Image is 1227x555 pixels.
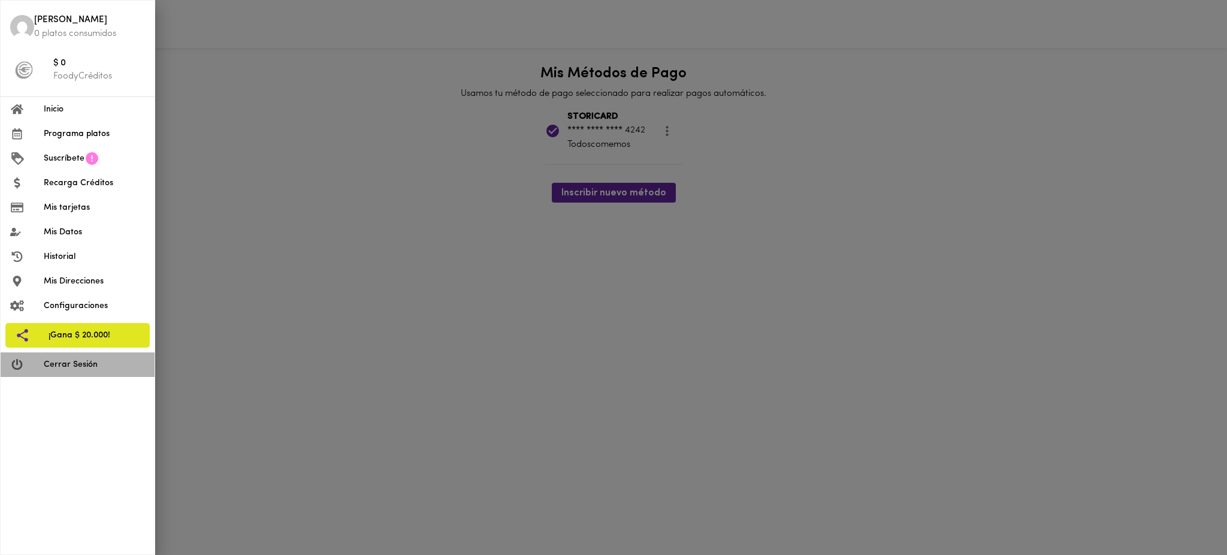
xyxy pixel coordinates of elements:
[44,177,145,189] span: Recarga Créditos
[44,300,145,312] span: Configuraciones
[44,201,145,214] span: Mis tarjetas
[34,28,145,40] p: 0 platos consumidos
[44,103,145,116] span: Inicio
[49,329,140,342] span: ¡Gana $ 20.000!
[44,358,145,371] span: Cerrar Sesión
[1158,485,1215,543] iframe: Messagebird Livechat Widget
[53,57,145,71] span: $ 0
[44,128,145,140] span: Programa platos
[44,152,84,165] span: Suscríbete
[44,226,145,239] span: Mis Datos
[34,14,145,28] span: [PERSON_NAME]
[53,70,145,83] p: FoodyCréditos
[44,275,145,288] span: Mis Direcciones
[44,251,145,263] span: Historial
[15,61,33,79] img: foody-creditos-black.png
